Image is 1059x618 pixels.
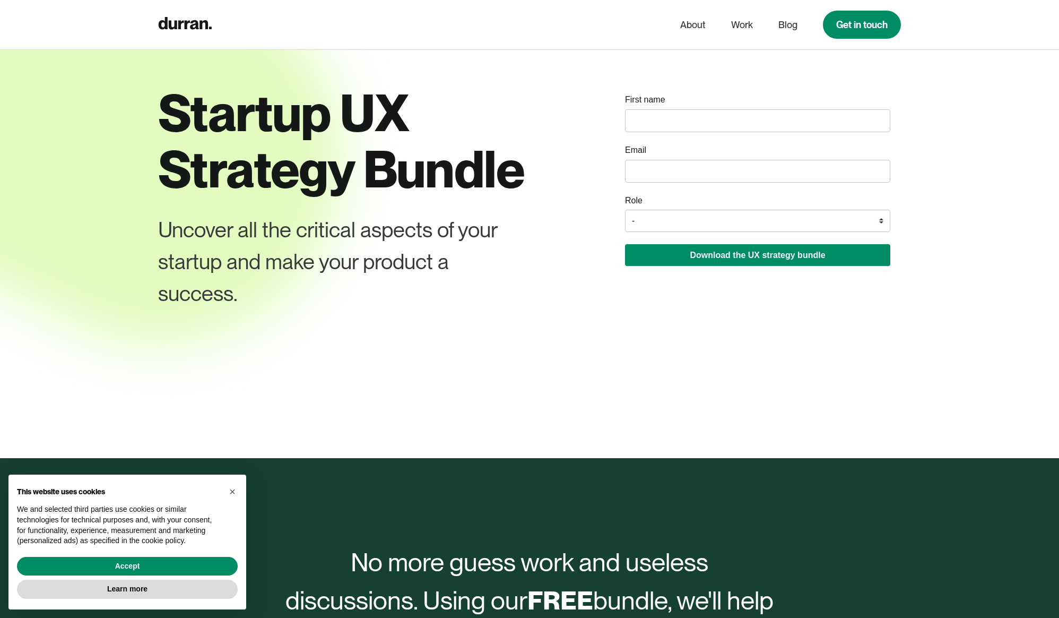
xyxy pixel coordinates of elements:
label: First name [625,94,665,106]
a: home [158,14,212,35]
p: We and selected third parties use cookies or similar technologies for technical purposes and, wit... [17,504,221,546]
button: Close this notice [224,483,241,500]
h2: This website uses cookies [17,487,221,496]
input: name [625,109,890,132]
h1: Startup UX Strategy Bundle [158,85,551,197]
label: Email [625,144,646,156]
div: Uncover all the critical aspects of your startup and make your product a success. [158,214,511,310]
a: Blog [778,15,797,35]
select: role [625,210,890,232]
a: Work [731,15,753,35]
button: Learn more [17,580,238,599]
span: × [229,486,236,497]
input: email [625,160,890,183]
a: About [680,15,706,35]
button: Accept [17,557,238,576]
button: Download the UX strategy bundle [625,244,890,266]
a: Get in touch [823,11,901,39]
label: Role [625,195,643,207]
